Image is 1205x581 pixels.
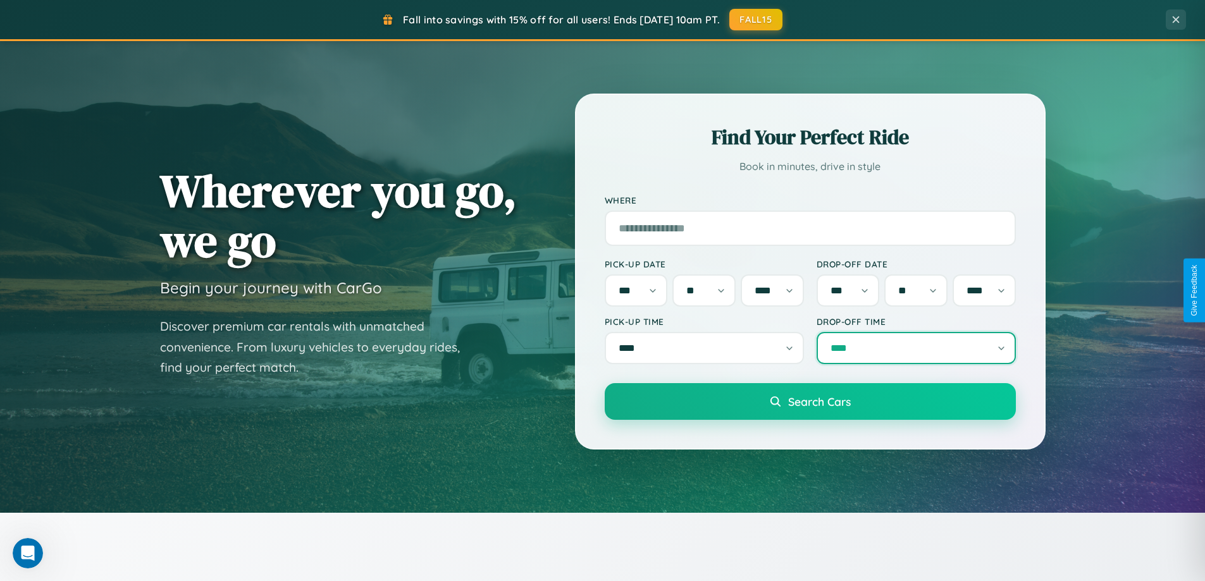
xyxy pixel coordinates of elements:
[160,316,476,378] p: Discover premium car rentals with unmatched convenience. From luxury vehicles to everyday rides, ...
[605,195,1016,205] label: Where
[605,259,804,269] label: Pick-up Date
[605,123,1016,151] h2: Find Your Perfect Ride
[13,538,43,568] iframe: Intercom live chat
[788,394,851,408] span: Search Cars
[403,13,720,26] span: Fall into savings with 15% off for all users! Ends [DATE] 10am PT.
[160,278,382,297] h3: Begin your journey with CarGo
[1190,265,1199,316] div: Give Feedback
[817,316,1016,327] label: Drop-off Time
[160,166,517,266] h1: Wherever you go, we go
[605,383,1016,420] button: Search Cars
[605,157,1016,176] p: Book in minutes, drive in style
[605,316,804,327] label: Pick-up Time
[817,259,1016,269] label: Drop-off Date
[729,9,782,30] button: FALL15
